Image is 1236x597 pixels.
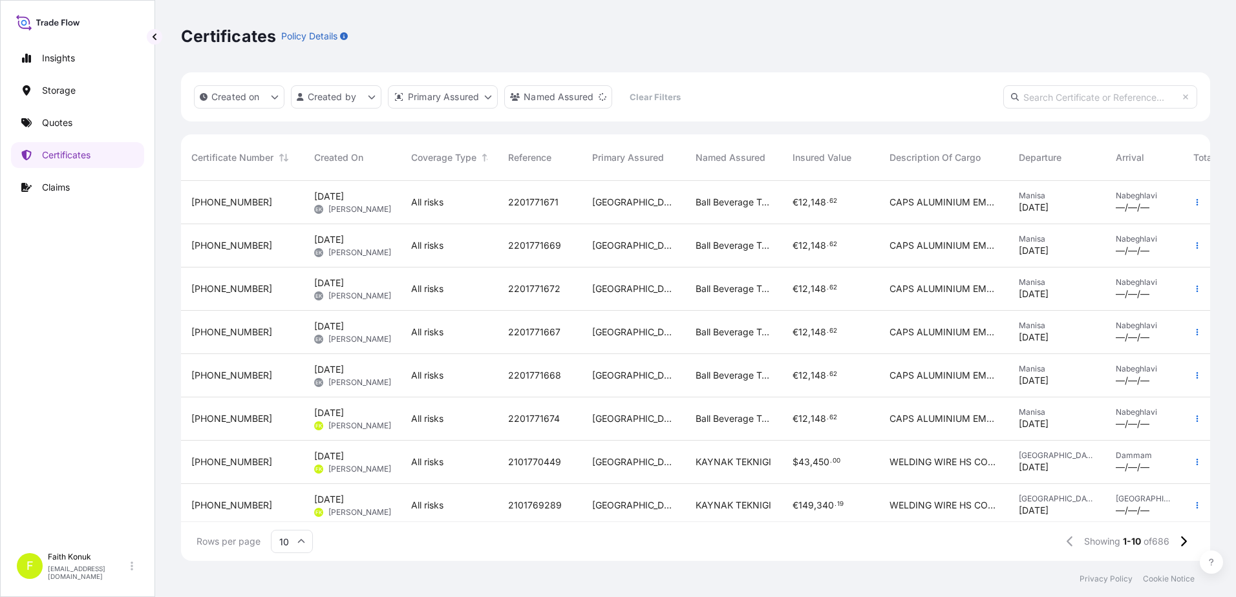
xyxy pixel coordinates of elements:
span: All risks [411,239,443,252]
span: 12 [798,241,808,250]
span: [PHONE_NUMBER] [191,239,272,252]
span: 62 [829,415,837,420]
span: Named Assured [696,151,765,164]
span: [GEOGRAPHIC_DATA] [592,282,675,295]
span: [PHONE_NUMBER] [191,369,272,382]
span: CAPS ALUMINIUM EMPTY BEVERAGE CANS 18 KAP 2 396 93 KG 53 EF 460 53 ACA 207 INSURANCE PREMIUM USD ... [890,369,998,382]
span: [DATE] [314,450,344,463]
span: [GEOGRAPHIC_DATA] [592,499,675,512]
span: [DATE] [314,493,344,506]
span: , [810,457,813,466]
span: [DATE] [1019,374,1049,387]
a: Quotes [11,110,144,136]
span: Manisa [1019,320,1095,331]
span: Manisa [1019,407,1095,417]
span: Coverage Type [411,151,476,164]
button: createdBy Filter options [291,85,381,109]
span: € [793,371,798,380]
span: of 686 [1144,535,1169,548]
span: , [808,198,811,207]
span: € [793,414,798,423]
span: . [827,242,829,247]
span: 62 [829,199,837,204]
span: FK [315,506,322,519]
span: 12 [798,284,808,293]
span: . [827,329,829,333]
span: , [808,328,811,337]
span: [GEOGRAPHIC_DATA] [592,412,675,425]
span: [PHONE_NUMBER] [191,282,272,295]
span: KAYNAK TEKNIGI [696,499,771,512]
a: Insights [11,45,144,71]
span: [GEOGRAPHIC_DATA] [592,196,675,209]
a: Storage [11,78,144,103]
span: [PHONE_NUMBER] [191,196,272,209]
span: 148 [811,198,826,207]
span: —/—/— [1116,331,1149,344]
span: Total [1193,151,1215,164]
span: [GEOGRAPHIC_DATA] [592,239,675,252]
span: Manisa [1019,364,1095,374]
span: . [827,199,829,204]
a: Claims [11,174,144,200]
span: € [793,284,798,293]
span: [GEOGRAPHIC_DATA] [1019,450,1095,461]
span: [PERSON_NAME] [328,377,391,388]
span: [GEOGRAPHIC_DATA] [592,326,675,339]
span: [DATE] [1019,244,1049,257]
span: Reference [508,151,551,164]
span: , [808,371,811,380]
span: [DATE] [314,406,344,419]
span: 2201771671 [508,196,559,209]
span: [DATE] [1019,461,1049,474]
span: [PHONE_NUMBER] [191,499,272,512]
span: WELDING WIRE HS CODE 722920000012 20 PALET 21000 KGS HLCUIZ 1250815110 HLXU 1212285 INSURANCE PRE... [890,456,998,468]
span: Insured Value [793,151,851,164]
span: 148 [811,328,826,337]
span: Ball Beverage Turkey Paketleme A.S. [696,369,772,382]
span: . [827,372,829,377]
p: Clear Filters [630,90,681,103]
span: € [793,328,798,337]
span: [PERSON_NAME] [328,204,391,215]
p: Insights [42,52,75,65]
span: FK [315,419,322,432]
button: Clear Filters [619,87,691,107]
span: Ball Beverage Turkey Paketleme A.S. [696,196,772,209]
span: , [808,284,811,293]
span: 62 [829,242,837,247]
span: CAPS ALUMINIUM EMPTY BEVERAGE CANS 18 KAP 2 396 93 KG 53 EK 793 53 EK 794 INSURANCE PREMIUM USD 3... [890,412,998,425]
span: Nabeghlavi [1116,277,1173,288]
span: 62 [829,372,837,377]
button: distributor Filter options [388,85,498,109]
span: Nabeghlavi [1116,234,1173,244]
span: 1-10 [1123,535,1141,548]
span: 2201771674 [508,412,560,425]
span: [DATE] [314,277,344,289]
span: Certificate Number [191,151,273,164]
span: 12 [798,414,808,423]
span: 2201771667 [508,326,560,339]
span: [PERSON_NAME] [328,421,391,431]
span: CAPS ALUMINIUM EMPTY BEVERAGE CANS 18 KAP 2 396 93 KG 35 BNZ 504 35 BON 930 INSURANCE PREMIUM USD... [890,239,998,252]
span: [DATE] [1019,504,1049,517]
span: Ball Beverage Turkey Paketleme A.S. [696,412,772,425]
span: EK [315,289,322,302]
span: 2201771668 [508,369,561,382]
span: € [793,241,798,250]
p: Privacy Policy [1080,574,1133,584]
span: [DATE] [1019,417,1049,430]
span: All risks [411,412,443,425]
p: Certificates [42,149,91,162]
span: All risks [411,282,443,295]
span: [PHONE_NUMBER] [191,412,272,425]
span: Created On [314,151,363,164]
span: . [827,286,829,290]
p: Named Assured [524,90,593,103]
span: EK [315,376,322,389]
span: 00 [833,459,840,463]
span: [PERSON_NAME] [328,464,391,474]
span: [DATE] [314,190,344,203]
span: . [830,459,832,463]
span: [DATE] [1019,331,1049,344]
